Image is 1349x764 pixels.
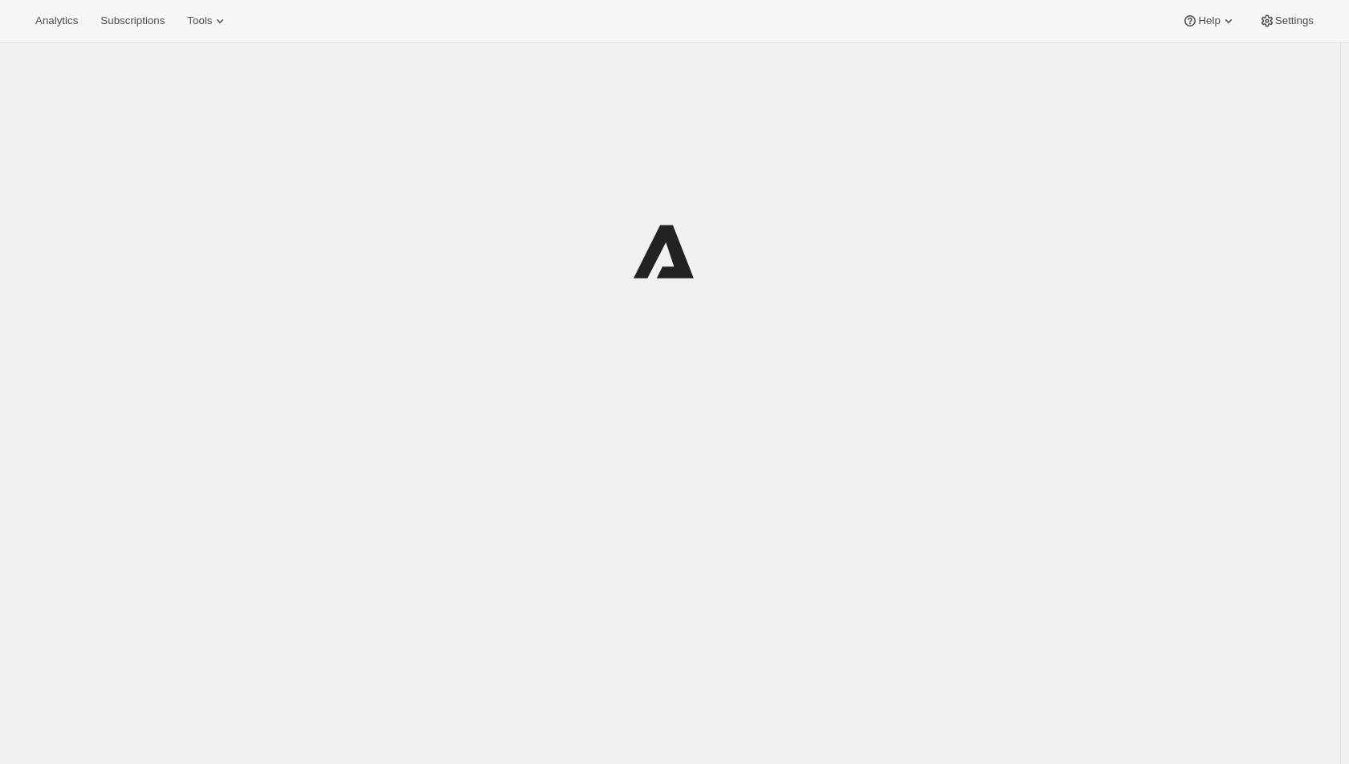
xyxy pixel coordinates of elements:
span: Analytics [35,14,78,27]
span: Settings [1275,14,1314,27]
span: Tools [187,14,212,27]
button: Analytics [26,10,88,32]
button: Subscriptions [91,10,174,32]
button: Help [1172,10,1245,32]
button: Tools [177,10,238,32]
span: Subscriptions [100,14,165,27]
span: Help [1198,14,1220,27]
button: Settings [1249,10,1323,32]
